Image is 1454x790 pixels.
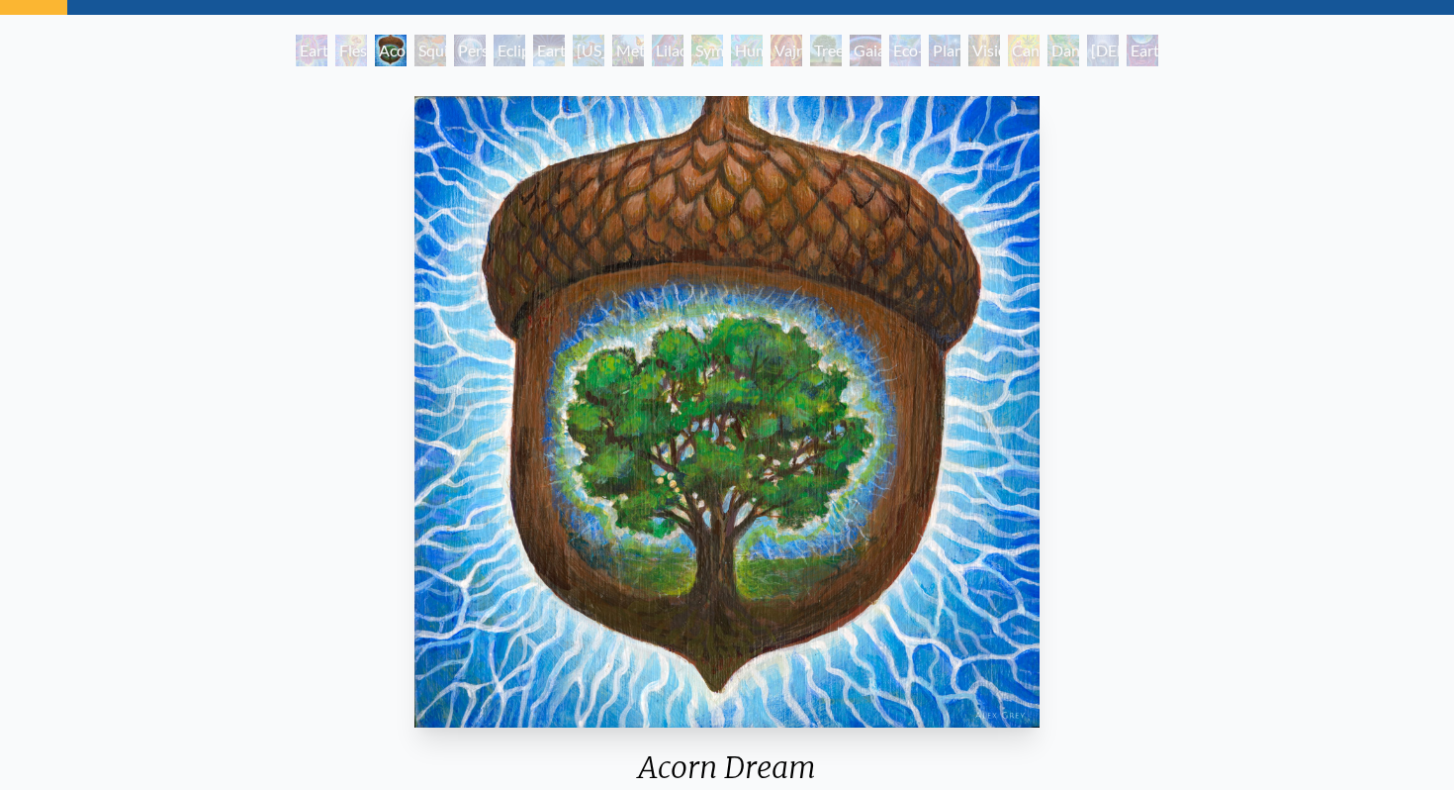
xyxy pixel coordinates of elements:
[889,35,921,66] div: Eco-Atlas
[1127,35,1158,66] div: Earthmind
[691,35,723,66] div: Symbiosis: Gall Wasp & Oak Tree
[929,35,960,66] div: Planetary Prayers
[652,35,683,66] div: Lilacs
[573,35,604,66] div: [US_STATE] Song
[731,35,763,66] div: Humming Bird
[1008,35,1040,66] div: Cannabis Mudra
[335,35,367,66] div: Flesh of the Gods
[454,35,486,66] div: Person Planet
[414,96,1039,728] img: Acorn-Dream-Alex-Grey-2021-watermarked.jpeg
[612,35,644,66] div: Metamorphosis
[375,35,407,66] div: Acorn Dream
[850,35,881,66] div: Gaia
[968,35,1000,66] div: Vision Tree
[414,35,446,66] div: Squirrel
[810,35,842,66] div: Tree & Person
[533,35,565,66] div: Earth Energies
[1087,35,1119,66] div: [DEMOGRAPHIC_DATA] in the Ocean of Awareness
[296,35,327,66] div: Earth Witness
[1047,35,1079,66] div: Dance of Cannabia
[494,35,525,66] div: Eclipse
[771,35,802,66] div: Vajra Horse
